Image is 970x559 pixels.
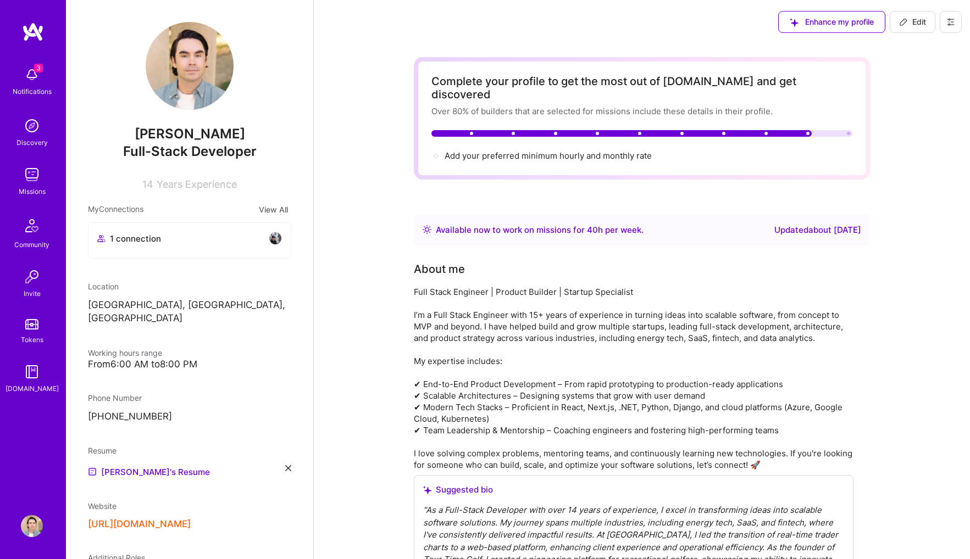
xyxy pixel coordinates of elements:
img: discovery [21,115,43,137]
p: [GEOGRAPHIC_DATA], [GEOGRAPHIC_DATA], [GEOGRAPHIC_DATA] [88,299,291,325]
span: Add your preferred minimum hourly and monthly rate [445,150,652,161]
img: Availability [423,225,431,234]
span: My Connections [88,203,143,216]
span: 3 [34,64,43,72]
div: Complete your profile to get the most out of [DOMAIN_NAME] and get discovered [431,75,852,101]
img: tokens [25,319,38,329]
span: 40 [587,225,598,235]
div: Discovery [16,137,48,148]
img: teamwork [21,164,43,186]
span: Website [88,501,117,511]
div: Location [88,281,291,292]
span: Full-Stack Developer [123,143,257,159]
div: Invite [24,288,41,299]
span: 14 [142,178,153,190]
span: 1 connection [110,233,161,244]
span: [PERSON_NAME] [88,126,291,142]
img: logo [22,22,44,42]
i: icon SuggestedTeams [423,486,431,494]
i: icon Collaborator [97,234,106,243]
img: guide book [21,361,43,383]
div: Missions [19,186,46,197]
button: 1 connectionavatar [88,222,291,259]
div: Over 80% of builders that are selected for missions include these details in their profile. [431,105,852,117]
button: Enhance my profile [778,11,885,33]
button: Edit [890,11,935,33]
div: Tokens [21,334,43,345]
i: icon SuggestedTeams [790,18,799,27]
button: View All [256,203,291,216]
div: About me [414,261,465,277]
div: Community [14,239,49,250]
img: User Avatar [21,515,43,537]
img: Resume [88,467,97,476]
img: Invite [21,266,43,288]
a: [PERSON_NAME]'s Resume [88,465,210,478]
div: Updated about [DATE] [774,223,861,237]
div: Suggested bio [423,484,844,495]
div: From 6:00 AM to 8:00 PM [88,359,291,370]
span: Resume [88,446,117,455]
span: Years Experience [157,178,237,190]
button: [URL][DOMAIN_NAME] [88,518,191,530]
img: avatar [269,232,282,245]
p: [PHONE_NUMBER] [88,410,291,423]
span: Edit [899,16,926,27]
div: Available now to work on missions for h per week . [436,223,644,237]
div: Full Stack Engineer | Product Builder | Startup Specialist I’m a Full Stack Engineer with 15+ yea... [414,286,853,471]
span: Phone Number [88,393,142,403]
i: icon Close [285,465,291,471]
div: Notifications [13,86,52,97]
img: User Avatar [146,22,234,110]
span: Working hours range [88,348,162,357]
img: bell [21,64,43,86]
a: User Avatar [18,515,46,537]
img: Community [19,213,45,239]
div: [DOMAIN_NAME] [5,383,59,394]
span: Enhance my profile [790,16,874,27]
